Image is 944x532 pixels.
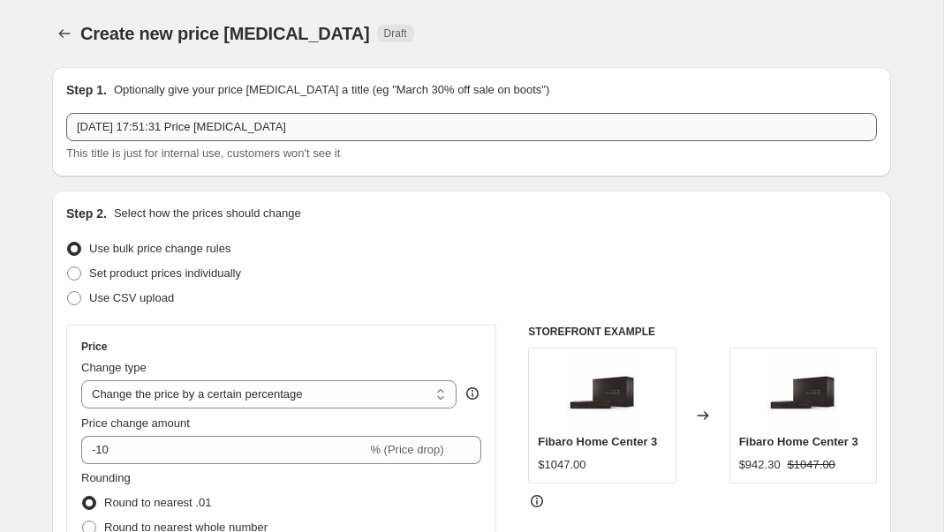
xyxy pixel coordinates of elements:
div: $1047.00 [538,456,585,474]
input: -15 [81,436,366,464]
span: Round to nearest .01 [104,496,211,509]
img: FGHC31_80x.jpg [767,357,838,428]
span: Rounding [81,471,131,484]
span: Create new price [MEDICAL_DATA] [80,24,370,43]
h6: STOREFRONT EXAMPLE [528,325,877,339]
span: Change type [81,361,147,374]
div: help [464,385,481,402]
input: 30% off holiday sale [66,113,877,141]
span: Set product prices individually [89,266,241,280]
button: Price change jobs [52,21,77,46]
span: Draft [384,26,407,41]
h3: Price [81,340,107,354]
h2: Step 2. [66,205,107,222]
p: Optionally give your price [MEDICAL_DATA] a title (eg "March 30% off sale on boots") [114,81,549,99]
div: $942.30 [739,456,781,474]
img: FGHC31_80x.jpg [567,357,638,428]
span: Fibaro Home Center 3 [538,435,657,448]
span: This title is just for internal use, customers won't see it [66,146,340,160]
strike: $1047.00 [788,456,835,474]
h2: Step 1. [66,81,107,99]
span: Fibaro Home Center 3 [739,435,858,448]
span: Use bulk price change rules [89,242,230,255]
span: Price change amount [81,416,190,430]
span: % (Price drop) [370,443,443,456]
p: Select how the prices should change [114,205,301,222]
span: Use CSV upload [89,291,174,304]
